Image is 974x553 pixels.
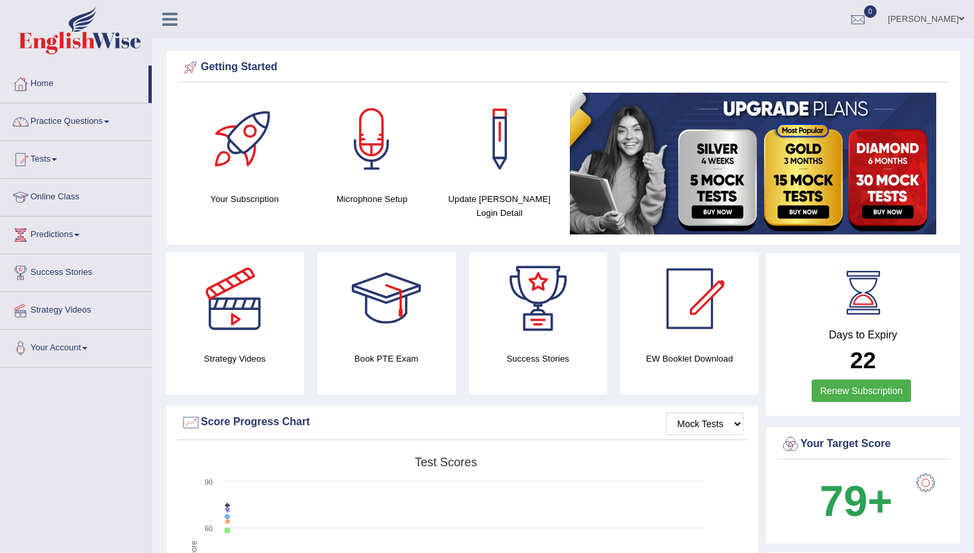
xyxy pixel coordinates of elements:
text: 90 [205,478,213,486]
text: 60 [205,525,213,532]
tspan: Test scores [415,456,477,469]
h4: EW Booklet Download [620,352,759,366]
b: 79+ [820,477,893,525]
a: Tests [1,141,152,174]
a: Success Stories [1,254,152,287]
h4: Success Stories [469,352,608,366]
a: Home [1,66,148,99]
div: Score Progress Chart [181,413,743,432]
a: Online Class [1,179,152,212]
a: Practice Questions [1,103,152,136]
a: Predictions [1,217,152,250]
span: 0 [864,5,877,18]
h4: Days to Expiry [781,329,946,341]
h4: Your Subscription [188,192,301,206]
a: Your Account [1,330,152,363]
a: Strategy Videos [1,292,152,325]
h4: Strategy Videos [166,352,304,366]
img: small5.jpg [570,93,936,234]
a: Renew Subscription [812,379,912,402]
div: Getting Started [181,58,946,77]
h4: Update [PERSON_NAME] Login Detail [443,192,557,220]
h4: Microphone Setup [315,192,429,206]
b: 22 [850,347,876,373]
div: Your Target Score [781,434,946,454]
h4: Book PTE Exam [317,352,456,366]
